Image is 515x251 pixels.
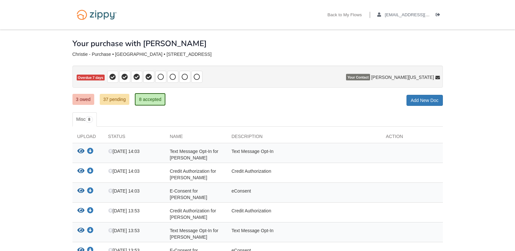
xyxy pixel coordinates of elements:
[227,207,381,220] div: Credit Authorization
[108,228,140,233] span: [DATE] 13:53
[85,116,93,123] span: 8
[406,95,443,106] a: Add New Doc
[170,169,216,180] span: Credit Authorization for [PERSON_NAME]
[72,39,207,48] h1: Your purchase with [PERSON_NAME]
[108,169,140,174] span: [DATE] 14:03
[77,148,84,155] button: View Text Message Opt-In for Alissa Christie
[77,207,84,214] button: View Credit Authorization for Linda Vanassche
[377,12,459,19] a: edit profile
[381,133,443,143] div: Action
[103,133,165,143] div: Status
[72,112,97,127] a: Misc
[165,133,227,143] div: Name
[72,52,443,57] div: Christie - Purchase • [GEOGRAPHIC_DATA] • [STREET_ADDRESS]
[87,169,94,174] a: Download Credit Authorization for Alissa Christie
[77,168,84,175] button: View Credit Authorization for Alissa Christie
[87,208,94,214] a: Download Credit Authorization for Linda Vanassche
[135,93,166,106] a: 8 accepted
[385,12,459,17] span: drmomma789@aol.com
[227,227,381,240] div: Text Message Opt-In
[170,149,218,160] span: Text Message Opt-In for [PERSON_NAME]
[108,208,140,213] span: [DATE] 13:53
[87,189,94,194] a: Download E-Consent for Alissa Christie
[227,188,381,201] div: eConsent
[108,188,140,194] span: [DATE] 14:03
[227,168,381,181] div: Credit Authorization
[227,148,381,161] div: Text Message Opt-In
[77,188,84,195] button: View E-Consent for Alissa Christie
[170,188,207,200] span: E-Consent for [PERSON_NAME]
[108,149,140,154] span: [DATE] 14:03
[72,6,121,23] img: Logo
[436,12,443,19] a: Log out
[87,228,94,233] a: Download Text Message Opt-In for Linda Vanassche
[72,133,103,143] div: Upload
[170,228,218,240] span: Text Message Opt-In for [PERSON_NAME]
[100,94,129,105] a: 37 pending
[371,74,434,81] span: [PERSON_NAME][US_STATE]
[77,75,105,81] span: Overdue 7 days
[328,12,362,19] a: Back to My Flows
[346,74,370,81] span: Your Contact
[77,227,84,234] button: View Text Message Opt-In for Linda Vanassche
[227,133,381,143] div: Description
[72,94,94,105] a: 3 owed
[87,149,94,154] a: Download Text Message Opt-In for Alissa Christie
[170,208,216,220] span: Credit Authorization for [PERSON_NAME]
